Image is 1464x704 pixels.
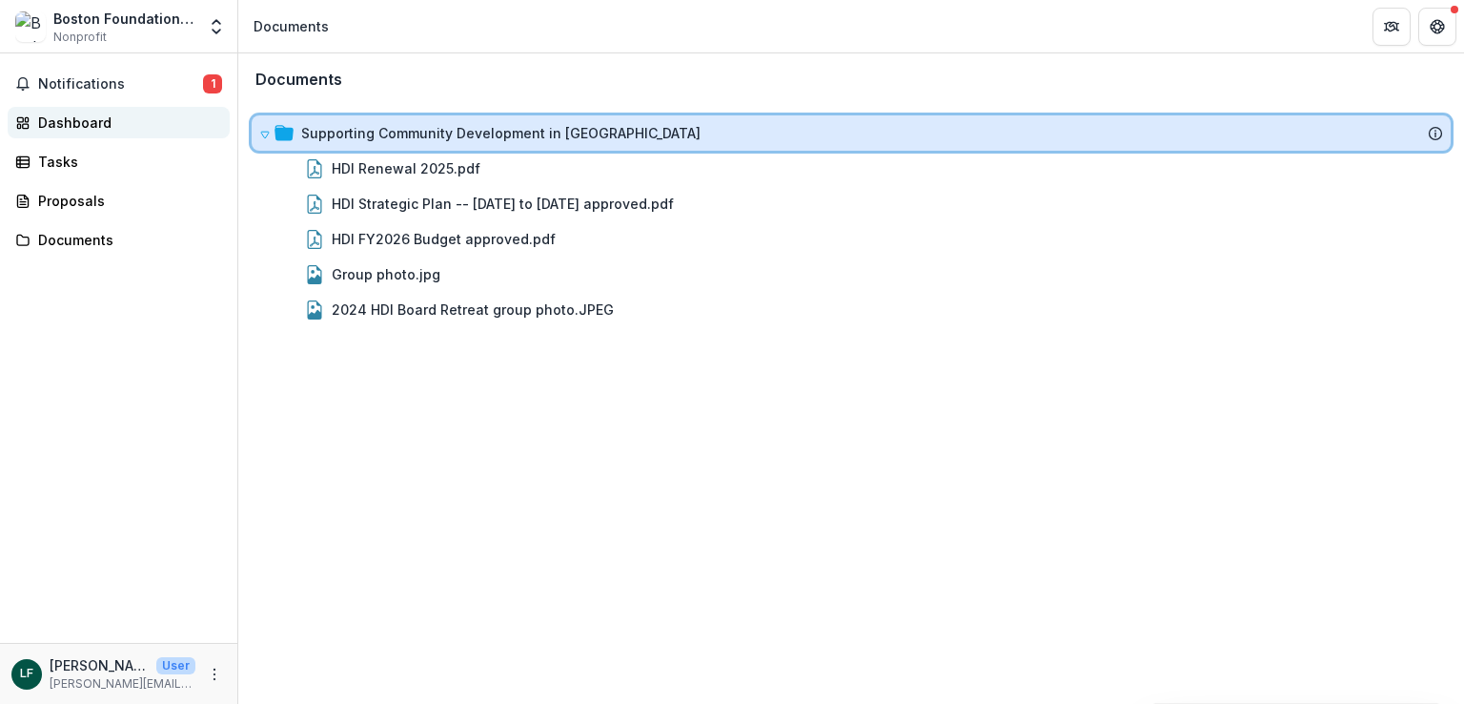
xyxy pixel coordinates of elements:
[252,257,1451,292] div: Group photo.jpg
[301,123,701,143] div: Supporting Community Development in [GEOGRAPHIC_DATA]
[332,264,440,284] div: Group photo.jpg
[332,194,674,214] div: HDI Strategic Plan -- [DATE] to [DATE] approved.pdf
[1372,8,1411,46] button: Partners
[156,657,195,674] p: User
[8,69,230,99] button: Notifications1
[203,74,222,93] span: 1
[252,151,1451,186] div: HDI Renewal 2025.pdf
[254,16,329,36] div: Documents
[53,9,195,29] div: Boston Foundation, Inc.
[252,115,1451,327] div: Supporting Community Development in [GEOGRAPHIC_DATA]HDI Renewal 2025.pdfHDI Strategic Plan -- [D...
[8,146,230,177] a: Tasks
[8,224,230,256] a: Documents
[50,655,149,675] p: [PERSON_NAME]
[332,229,556,249] div: HDI FY2026 Budget approved.pdf
[38,191,214,211] div: Proposals
[203,8,230,46] button: Open entity switcher
[246,12,336,40] nav: breadcrumb
[252,292,1451,327] div: 2024 HDI Board Retreat group photo.JPEG
[255,71,342,89] h3: Documents
[8,185,230,217] a: Proposals
[38,113,214,133] div: Dashboard
[332,300,614,320] div: 2024 HDI Board Retreat group photo.JPEG
[203,663,226,686] button: More
[252,186,1451,221] div: HDI Strategic Plan -- [DATE] to [DATE] approved.pdf
[38,152,214,172] div: Tasks
[252,221,1451,257] div: HDI FY2026 Budget approved.pdf
[20,668,33,680] div: Liz Fischelis
[38,76,203,93] span: Notifications
[1418,8,1456,46] button: Get Help
[50,675,195,693] p: [PERSON_NAME][EMAIL_ADDRESS][DOMAIN_NAME]
[332,158,480,178] div: HDI Renewal 2025.pdf
[38,230,214,250] div: Documents
[8,107,230,138] a: Dashboard
[15,11,46,42] img: Boston Foundation, Inc.
[53,29,107,46] span: Nonprofit
[252,115,1451,151] div: Supporting Community Development in [GEOGRAPHIC_DATA]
